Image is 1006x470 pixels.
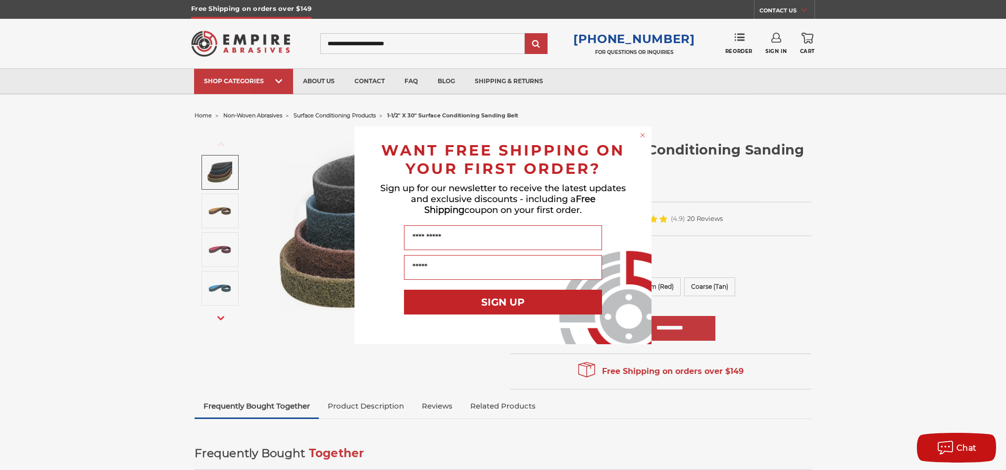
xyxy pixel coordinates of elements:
span: Free Shipping [424,194,596,215]
span: WANT FREE SHIPPING ON YOUR FIRST ORDER? [381,141,625,178]
button: Close dialog [638,130,648,140]
button: Chat [917,433,996,463]
span: Sign up for our newsletter to receive the latest updates and exclusive discounts - including a co... [380,183,626,215]
span: Chat [956,443,977,453]
button: SIGN UP [404,290,602,314]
